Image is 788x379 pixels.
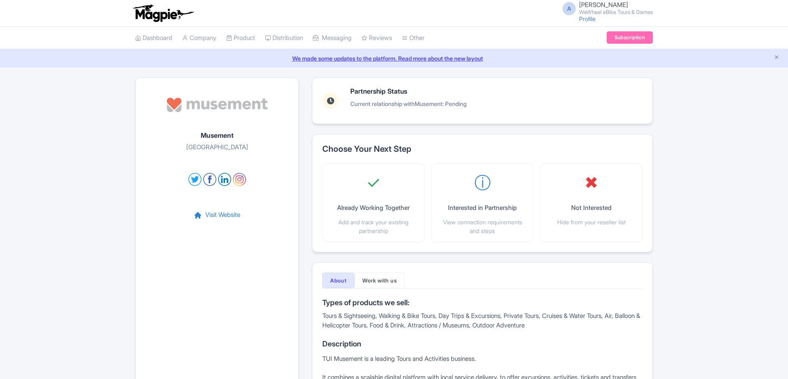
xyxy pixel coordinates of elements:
button: Close announcement [774,53,780,63]
p: Tours & Sightseeing, Walking & Bike Tours, Day Trips & Excursions, Private Tours, Cruises & Water... [322,311,643,330]
h3: Description [322,340,643,348]
h3: Types of products we sell: [322,299,643,307]
a: Dashboard [135,27,172,49]
p: Hide from your reseller list [557,218,626,226]
p: [GEOGRAPHIC_DATA] [186,143,248,152]
img: fd58q73ijqpthwdnpuqf.svg [166,88,269,122]
p: Already Working Together [337,203,410,213]
h3: Partnership Status [350,88,467,95]
p: View connection requirements and steps [439,218,527,235]
button: About [322,273,354,288]
a: Distribution [265,27,303,49]
a: A [PERSON_NAME] WeWheel eBike Tours & Games [558,2,653,15]
img: instagram-round-01-d873700d03cfe9216e9fb2676c2aa726.svg [233,173,246,186]
a: We made some updates to the platform. Read more about the new layout [5,54,783,63]
a: Company [182,27,216,49]
img: linkedin-round-01-4bc9326eb20f8e88ec4be7e8773b84b7.svg [218,173,231,186]
p: Add and track your existing partnership [329,218,417,235]
button: Work with us [354,273,405,288]
img: twitter-round-01-cd1e625a8cae957d25deef6d92bf4839.svg [188,173,202,186]
img: logo-ab69f6fb50320c5b225c76a69d11143b.png [131,4,195,22]
a: Visit Website [194,210,240,220]
span: ✓ [366,170,380,195]
img: facebook-round-01-50ddc191f871d4ecdbe8252d2011563a.svg [203,173,216,186]
span: ✖ [584,170,598,195]
small: WeWheel eBike Tours & Games [579,9,653,15]
a: Messaging [313,27,352,49]
a: Other [402,27,424,49]
a: Product [226,27,255,49]
h2: Choose Your Next Step [322,144,643,153]
button: ⓘ Interested in Partnership View connection requirements and steps [439,170,527,235]
span: ⓘ [474,170,491,195]
a: Subscription [607,31,653,44]
span: A [563,2,576,15]
button: ✖ Not Interested Hide from your reseller list [557,170,626,226]
p: Not Interested [571,203,612,213]
span: Musement [415,100,443,107]
button: ✓ Already Working Together Add and track your existing partnership [329,170,417,235]
p: Current relationship with : Pending [350,99,467,108]
a: Profile [579,15,596,22]
p: Interested in Partnership [448,203,517,213]
h1: Musement [201,132,234,139]
span: [PERSON_NAME] [579,1,628,9]
a: Reviews [361,27,392,49]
